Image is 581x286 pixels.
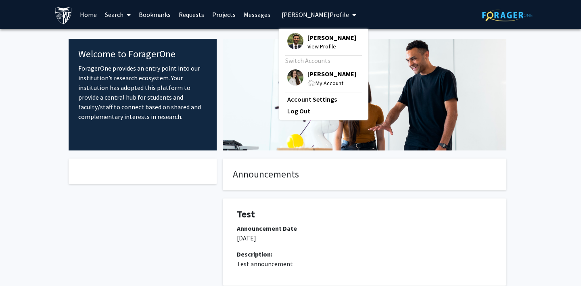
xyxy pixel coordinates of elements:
[287,33,356,51] div: Profile Picture[PERSON_NAME]View Profile
[237,209,492,220] h1: Test
[76,0,101,29] a: Home
[6,250,34,280] iframe: Chat
[237,249,492,259] div: Description:
[175,0,208,29] a: Requests
[237,259,492,269] p: Test announcement
[482,9,533,21] img: ForagerOne Logo
[316,79,343,87] span: My Account
[287,69,356,88] div: Profile Picture[PERSON_NAME]My Account
[285,56,360,65] div: Switch Accounts
[54,6,73,25] img: Demo University Logo
[307,42,356,51] span: View Profile
[240,0,274,29] a: Messages
[135,0,175,29] a: Bookmarks
[101,0,135,29] a: Search
[237,223,492,233] div: Announcement Date
[287,69,303,86] img: Profile Picture
[282,10,349,19] span: [PERSON_NAME] Profile
[223,39,506,150] img: Cover Image
[287,33,303,49] img: Profile Picture
[307,33,356,42] span: [PERSON_NAME]
[233,169,496,180] h4: Announcements
[287,106,360,116] a: Log Out
[307,69,356,78] span: [PERSON_NAME]
[78,63,207,121] p: ForagerOne provides an entry point into our institution’s research ecosystem. Your institution ha...
[237,233,492,243] p: [DATE]
[208,0,240,29] a: Projects
[287,94,360,104] a: Account Settings
[78,48,207,60] h4: Welcome to ForagerOne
